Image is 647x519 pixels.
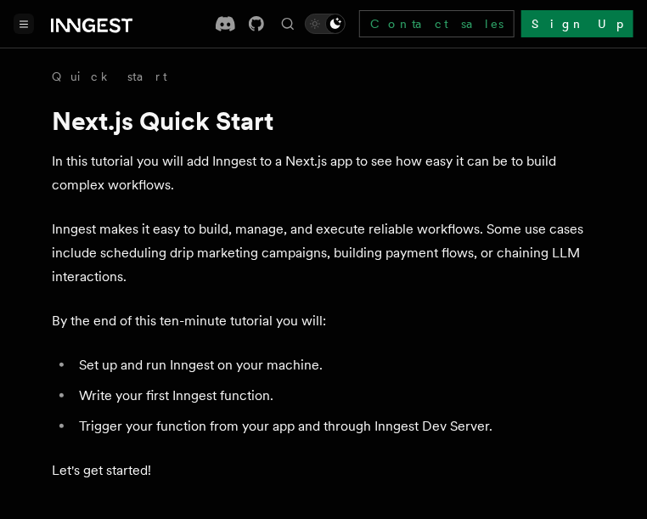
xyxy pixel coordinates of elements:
a: Contact sales [359,10,515,37]
p: By the end of this ten-minute tutorial you will: [52,309,595,333]
button: Find something... [278,14,298,34]
p: Inngest makes it easy to build, manage, and execute reliable workflows. Some use cases include sc... [52,217,595,289]
li: Trigger your function from your app and through Inngest Dev Server. [74,415,595,438]
li: Write your first Inngest function. [74,384,595,408]
a: Sign Up [521,10,633,37]
a: Quick start [52,68,167,85]
p: In this tutorial you will add Inngest to a Next.js app to see how easy it can be to build complex... [52,149,595,197]
button: Toggle navigation [14,14,34,34]
h1: Next.js Quick Start [52,105,595,136]
li: Set up and run Inngest on your machine. [74,353,595,377]
p: Let's get started! [52,459,595,482]
button: Toggle dark mode [305,14,346,34]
